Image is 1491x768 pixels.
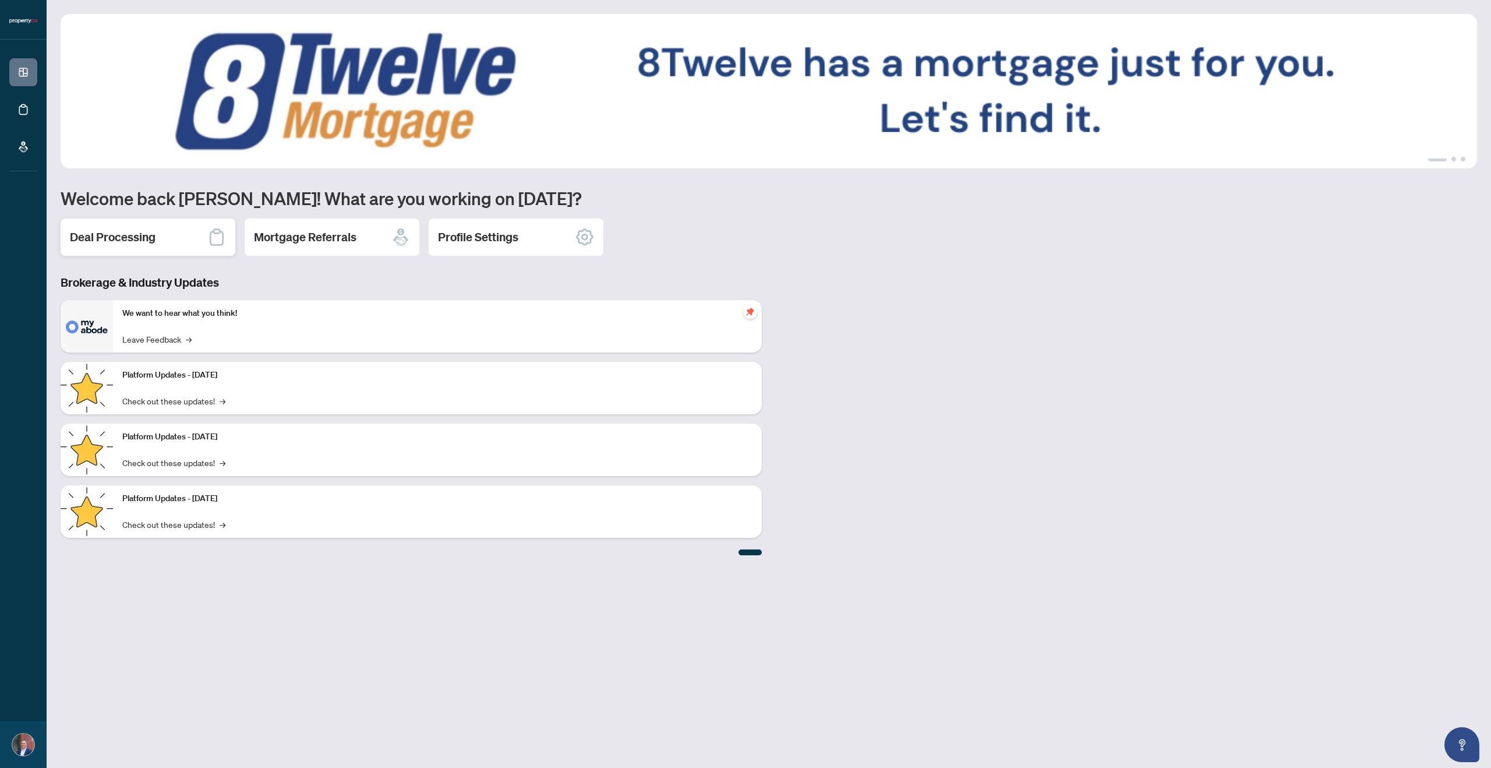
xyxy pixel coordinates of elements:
[254,229,356,245] h2: Mortgage Referrals
[122,307,752,320] p: We want to hear what you think!
[61,300,113,353] img: We want to hear what you think!
[122,492,752,505] p: Platform Updates - [DATE]
[122,333,192,346] a: Leave Feedback→
[70,229,156,245] h2: Deal Processing
[61,424,113,476] img: Platform Updates - July 8, 2025
[1444,727,1479,762] button: Open asap
[1451,157,1456,161] button: 2
[743,305,757,319] span: pushpin
[220,394,225,407] span: →
[438,229,518,245] h2: Profile Settings
[61,14,1477,168] img: Slide 0
[61,362,113,414] img: Platform Updates - July 21, 2025
[61,485,113,538] img: Platform Updates - June 23, 2025
[220,518,225,531] span: →
[61,274,762,291] h3: Brokerage & Industry Updates
[122,431,752,443] p: Platform Updates - [DATE]
[9,17,37,24] img: logo
[220,456,225,469] span: →
[61,187,1477,209] h1: Welcome back [PERSON_NAME]! What are you working on [DATE]?
[186,333,192,346] span: →
[12,734,34,756] img: Profile Icon
[122,369,752,382] p: Platform Updates - [DATE]
[1461,157,1465,161] button: 3
[122,394,225,407] a: Check out these updates!→
[122,456,225,469] a: Check out these updates!→
[1428,157,1447,161] button: 1
[122,518,225,531] a: Check out these updates!→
